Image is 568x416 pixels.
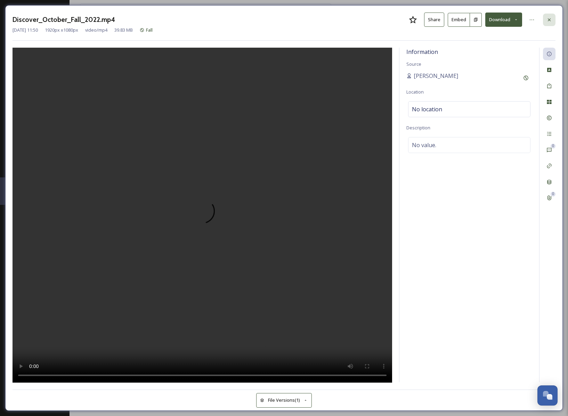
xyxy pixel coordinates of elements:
span: Description [406,125,430,131]
span: Source [406,61,421,67]
span: No value. [412,141,436,149]
h3: Discover_October_Fall_2022.mp4 [13,15,115,25]
span: 39.83 MB [114,27,133,33]
div: 0 [551,192,555,197]
div: 0 [551,144,555,149]
span: [PERSON_NAME] [414,72,458,80]
span: [DATE] 11:50 [13,27,38,33]
button: Open Chat [537,385,558,406]
span: Information [406,48,438,56]
button: Embed [448,13,470,27]
span: Fall [146,27,153,33]
span: No location [412,105,442,113]
span: video/mp4 [85,27,107,33]
span: Location [406,89,424,95]
span: 1920 px x 1080 px [45,27,78,33]
button: File Versions(1) [256,393,312,407]
button: Share [424,13,444,27]
button: Download [485,13,522,27]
